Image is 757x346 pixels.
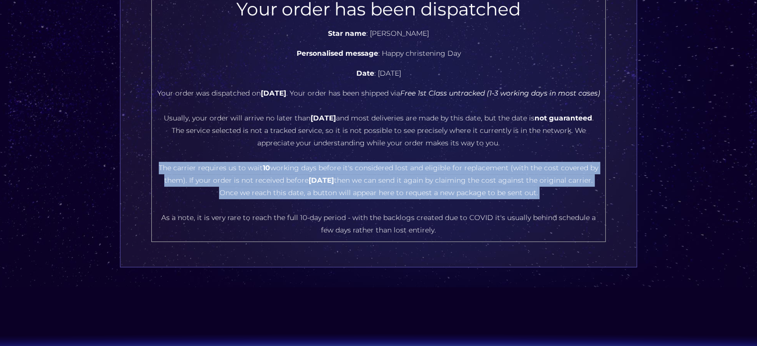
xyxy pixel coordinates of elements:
[309,176,334,185] b: [DATE]
[157,67,600,80] p: : [DATE]
[310,114,335,122] b: [DATE]
[157,27,600,40] p: : [PERSON_NAME]
[296,49,378,58] b: Personalised message
[328,29,366,38] b: Star name
[356,69,374,78] b: Date
[263,163,270,172] b: 10
[260,89,286,98] b: [DATE]
[534,114,592,122] b: not guaranteed
[157,47,600,60] p: : Happy christening Day
[400,89,600,98] i: Free 1st Class untracked (1-3 working days in most cases)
